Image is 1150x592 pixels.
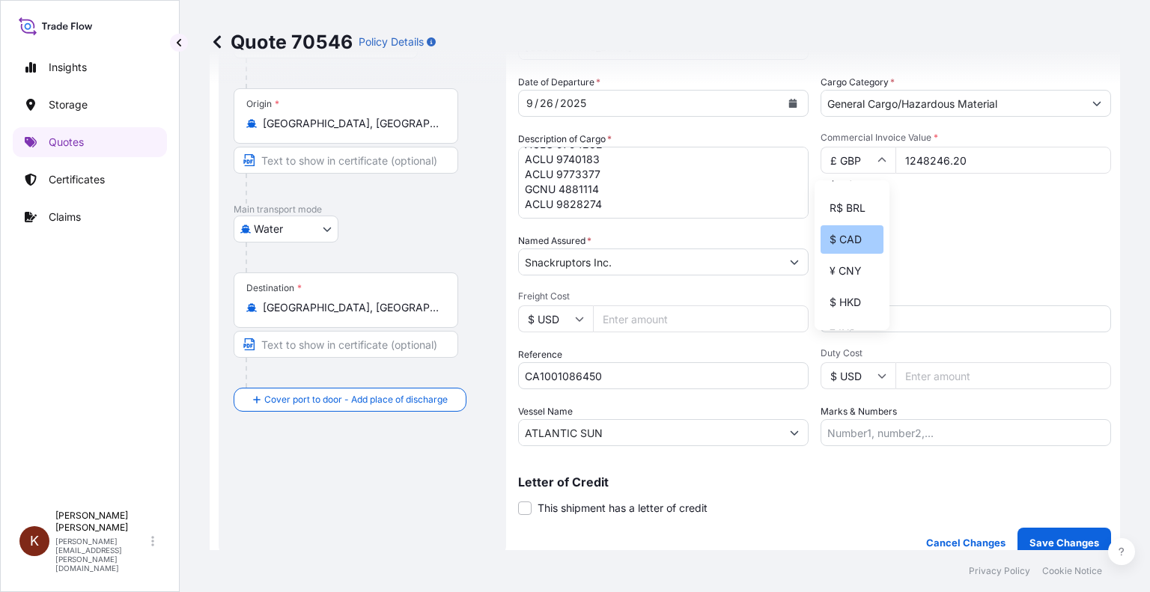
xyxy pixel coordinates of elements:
p: Letter of Credit [518,476,1111,488]
span: Cover port to door - Add place of discharge [264,392,448,407]
div: year, [559,94,588,112]
p: Main transport mode [234,204,491,216]
input: Enter amount [895,362,1111,389]
a: Storage [13,90,167,120]
div: R$ BRL [821,194,883,222]
button: Show suggestions [781,419,808,446]
a: Quotes [13,127,167,157]
button: Show suggestions [1083,90,1110,117]
input: Text to appear on certificate [234,331,458,358]
input: Enter amount [593,305,809,332]
div: / [535,94,538,112]
input: Type to search vessel name or IMO [519,419,781,446]
p: [PERSON_NAME][EMAIL_ADDRESS][PERSON_NAME][DOMAIN_NAME] [55,537,148,573]
div: month, [525,94,535,112]
textarea: 23 x 40' HC STC Crackers / ATLANTIC SUN/ASU6025 ACLU 9747383 ACLU 9803018 ACLU 9690837 ACLU 98239... [518,147,809,219]
input: Type amount [895,147,1111,174]
p: Quote 70546 [210,30,353,54]
p: Quotes [49,135,84,150]
div: Destination [246,282,302,294]
span: K [30,534,39,549]
p: Save Changes [1029,535,1099,550]
input: Your internal reference [518,362,809,389]
div: ¥ CNY [821,257,883,285]
p: Claims [49,210,81,225]
input: Origin [263,116,439,131]
div: $ HKD [821,288,883,317]
input: Full name [519,248,781,275]
a: Certificates [13,165,167,195]
a: Cookie Notice [1042,565,1102,577]
input: Number1, number2,... [821,419,1111,446]
span: This shipment has a letter of credit [538,501,708,516]
label: Marks & Numbers [821,404,897,419]
button: Cancel Changes [914,528,1017,558]
p: Storage [49,97,88,112]
input: Select a commodity type [821,90,1083,117]
span: Water [254,222,283,237]
a: Claims [13,202,167,232]
div: day, [538,94,555,112]
p: Cancel Changes [926,535,1006,550]
label: Description of Cargo [518,132,612,147]
a: Privacy Policy [969,565,1030,577]
button: Calendar [781,91,805,115]
input: Destination [263,300,439,315]
p: Insights [49,60,87,75]
div: Origin [246,98,279,110]
span: Duty Cost [821,347,1111,359]
label: Vessel Name [518,404,573,419]
button: Cover port to door - Add place of discharge [234,388,466,412]
div: ₹ INR [821,320,883,348]
span: Freight Cost [518,290,809,302]
input: Text to appear on certificate [234,147,458,174]
div: $ CAD [821,225,883,254]
button: Show suggestions [781,248,808,275]
label: Named Assured [518,234,591,248]
p: Certificates [49,172,105,187]
label: Reference [518,347,562,362]
p: Policy Details [359,34,424,49]
input: Enter percentage [850,305,1111,332]
div: / [555,94,559,112]
button: Save Changes [1017,528,1111,558]
span: Commercial Invoice Value [821,132,1111,144]
a: Insights [13,52,167,82]
p: [PERSON_NAME] [PERSON_NAME] [55,510,148,534]
button: Select transport [234,216,338,242]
